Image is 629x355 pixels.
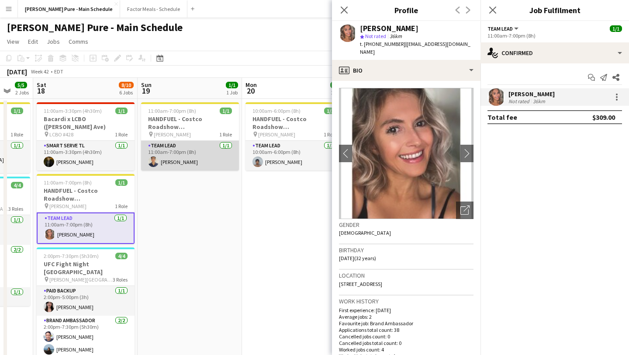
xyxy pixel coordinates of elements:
[330,82,342,88] span: 1/1
[28,38,38,45] span: Edit
[18,0,120,17] button: [PERSON_NAME] Pure - Main Schedule
[339,221,473,229] h3: Gender
[37,81,46,89] span: Sat
[119,82,134,88] span: 8/10
[360,41,470,55] span: | [EMAIL_ADDRESS][DOMAIN_NAME]
[24,36,41,47] a: Edit
[115,203,128,209] span: 1 Role
[610,25,622,32] span: 1/1
[339,297,473,305] h3: Work history
[140,86,152,96] span: 19
[388,33,404,39] span: 36km
[10,131,23,138] span: 1 Role
[15,89,29,96] div: 2 Jobs
[29,68,51,75] span: Week 42
[115,108,128,114] span: 1/1
[226,82,238,88] span: 1/1
[37,286,135,316] app-card-role: Paid Backup1/12:00pm-5:00pm (3h)[PERSON_NAME]
[226,89,238,96] div: 1 Job
[339,230,391,236] span: [DEMOGRAPHIC_DATA]
[35,86,46,96] span: 18
[339,346,473,353] p: Worked jobs count: 4
[324,108,336,114] span: 1/1
[115,131,128,138] span: 1 Role
[245,141,343,171] app-card-role: Team Lead1/110:00am-6:00pm (8h)[PERSON_NAME]
[154,131,191,138] span: [PERSON_NAME]
[120,0,187,17] button: Factor Meals - Schedule
[339,327,473,333] p: Applications total count: 38
[141,115,239,131] h3: HANDFUEL - Costco Roadshow [GEOGRAPHIC_DATA]
[332,4,480,16] h3: Profile
[44,108,102,114] span: 11:00am-3:30pm (4h30m)
[115,179,128,186] span: 1/1
[331,89,342,96] div: 1 Job
[15,82,27,88] span: 5/5
[37,174,135,244] app-job-card: 11:00am-7:00pm (8h)1/1HANDFUEL - Costco Roadshow [GEOGRAPHIC_DATA] [PERSON_NAME]1 RoleTeam Lead1/...
[44,253,99,259] span: 2:00pm-7:30pm (5h30m)
[49,276,113,283] span: [PERSON_NAME][GEOGRAPHIC_DATA]
[37,187,135,202] h3: HANDFUEL - Costco Roadshow [GEOGRAPHIC_DATA]
[360,41,405,47] span: t. [PHONE_NUMBER]
[119,89,133,96] div: 6 Jobs
[7,38,19,45] span: View
[11,108,23,114] span: 1/1
[339,271,473,279] h3: Location
[339,281,382,287] span: [STREET_ADDRESS]
[339,88,473,219] img: Crew avatar or photo
[258,131,295,138] span: [PERSON_NAME]
[37,212,135,244] app-card-role: Team Lead1/111:00am-7:00pm (8h)[PERSON_NAME]
[43,36,63,47] a: Jobs
[37,141,135,171] app-card-role: Smart Serve TL1/111:00am-3:30pm (4h30m)[PERSON_NAME]
[219,131,232,138] span: 1 Role
[141,81,152,89] span: Sun
[456,202,473,219] div: Open photos pop-in
[332,60,480,81] div: Bio
[324,131,336,138] span: 1 Role
[37,115,135,131] h3: Bacardi x LCBO ([PERSON_NAME] Ave)
[245,81,257,89] span: Mon
[44,179,92,186] span: 11:00am-7:00pm (8h)
[65,36,92,47] a: Comms
[592,113,615,122] div: $309.00
[339,246,473,254] h3: Birthday
[531,98,547,104] div: 36km
[487,32,622,39] div: 11:00am-7:00pm (8h)
[69,38,88,45] span: Comms
[115,253,128,259] span: 4/4
[339,255,376,261] span: [DATE] (32 years)
[37,260,135,276] h3: UFC Fight Night [GEOGRAPHIC_DATA]
[252,108,301,114] span: 10:00am-6:00pm (8h)
[365,33,386,39] span: Not rated
[487,113,517,122] div: Total fee
[339,333,473,340] p: Cancelled jobs count: 0
[113,276,128,283] span: 3 Roles
[148,108,196,114] span: 11:00am-7:00pm (8h)
[54,68,63,75] div: EDT
[508,98,531,104] div: Not rated
[339,320,473,327] p: Favourite job: Brand Ambassador
[141,141,239,171] app-card-role: Team Lead1/111:00am-7:00pm (8h)[PERSON_NAME]
[47,38,60,45] span: Jobs
[49,131,73,138] span: LCBO #428
[339,313,473,320] p: Average jobs: 2
[245,115,343,131] h3: HANDFUEL - Costco Roadshow [GEOGRAPHIC_DATA]
[508,90,555,98] div: [PERSON_NAME]
[49,203,86,209] span: [PERSON_NAME]
[37,102,135,171] app-job-card: 11:00am-3:30pm (4h30m)1/1Bacardi x LCBO ([PERSON_NAME] Ave) LCBO #4281 RoleSmart Serve TL1/111:00...
[7,21,183,34] h1: [PERSON_NAME] Pure - Main Schedule
[480,4,629,16] h3: Job Fulfilment
[245,102,343,171] app-job-card: 10:00am-6:00pm (8h)1/1HANDFUEL - Costco Roadshow [GEOGRAPHIC_DATA] [PERSON_NAME]1 RoleTeam Lead1/...
[8,205,23,212] span: 3 Roles
[360,24,418,32] div: [PERSON_NAME]
[3,36,23,47] a: View
[480,42,629,63] div: Confirmed
[339,307,473,313] p: First experience: [DATE]
[220,108,232,114] span: 1/1
[141,102,239,171] app-job-card: 11:00am-7:00pm (8h)1/1HANDFUEL - Costco Roadshow [GEOGRAPHIC_DATA] [PERSON_NAME]1 RoleTeam Lead1/...
[7,67,27,76] div: [DATE]
[339,340,473,346] p: Cancelled jobs total count: 0
[244,86,257,96] span: 20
